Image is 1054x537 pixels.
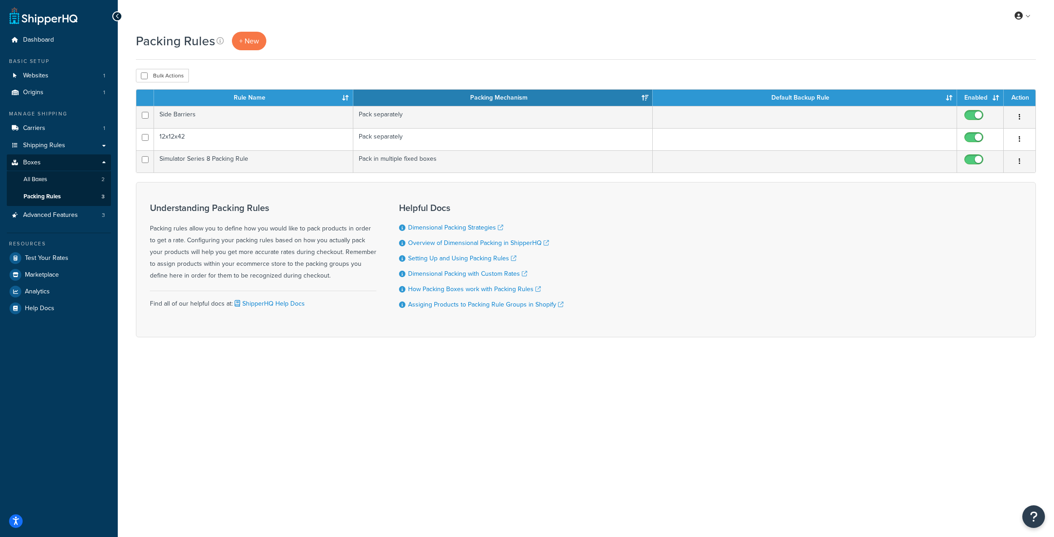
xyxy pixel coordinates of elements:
span: 2 [101,176,105,183]
div: Resources [7,240,111,248]
h1: Packing Rules [136,32,215,50]
li: Origins [7,84,111,101]
a: Advanced Features 3 [7,207,111,224]
button: Bulk Actions [136,69,189,82]
span: Test Your Rates [25,254,68,262]
span: 1 [103,89,105,96]
th: Enabled: activate to sort column ascending [957,90,1004,106]
a: Packing Rules 3 [7,188,111,205]
span: 1 [103,125,105,132]
li: Advanced Features [7,207,111,224]
span: 1 [103,72,105,80]
li: All Boxes [7,171,111,188]
td: Pack separately [353,128,652,150]
a: Websites 1 [7,67,111,84]
td: Pack in multiple fixed boxes [353,150,652,173]
div: Find all of our helpful docs at: [150,291,376,310]
td: Simulator Series 8 Packing Rule [154,150,353,173]
span: Marketplace [25,271,59,279]
span: + New [239,36,259,46]
h3: Understanding Packing Rules [150,203,376,213]
a: Boxes [7,154,111,171]
a: Analytics [7,283,111,300]
span: Websites [23,72,48,80]
a: Setting Up and Using Packing Rules [408,254,516,263]
th: Action [1004,90,1035,106]
li: Boxes [7,154,111,206]
span: Shipping Rules [23,142,65,149]
li: Carriers [7,120,111,137]
a: Marketplace [7,267,111,283]
span: Help Docs [25,305,54,312]
a: All Boxes 2 [7,171,111,188]
li: Websites [7,67,111,84]
th: Default Backup Rule: activate to sort column ascending [653,90,957,106]
span: Carriers [23,125,45,132]
span: Advanced Features [23,211,78,219]
th: Packing Mechanism: activate to sort column ascending [353,90,652,106]
a: Test Your Rates [7,250,111,266]
a: Dashboard [7,32,111,48]
a: Carriers 1 [7,120,111,137]
span: 3 [102,211,105,219]
h3: Helpful Docs [399,203,563,213]
button: Open Resource Center [1022,505,1045,528]
span: Analytics [25,288,50,296]
td: Pack separately [353,106,652,128]
span: Dashboard [23,36,54,44]
a: Dimensional Packing with Custom Rates [408,269,527,278]
span: 3 [101,193,105,201]
a: ShipperHQ Home [10,7,77,25]
a: How Packing Boxes work with Packing Rules [408,284,541,294]
td: Side Barriers [154,106,353,128]
a: ShipperHQ Help Docs [233,299,305,308]
a: Dimensional Packing Strategies [408,223,503,232]
div: Manage Shipping [7,110,111,118]
a: Assiging Products to Packing Rule Groups in Shopify [408,300,563,309]
li: Packing Rules [7,188,111,205]
div: Packing rules allow you to define how you would like to pack products in order to get a rate. Con... [150,203,376,282]
a: Help Docs [7,300,111,316]
span: All Boxes [24,176,47,183]
a: Origins 1 [7,84,111,101]
th: Rule Name: activate to sort column ascending [154,90,353,106]
div: Basic Setup [7,58,111,65]
a: Shipping Rules [7,137,111,154]
a: Overview of Dimensional Packing in ShipperHQ [408,238,549,248]
span: Origins [23,89,43,96]
span: Boxes [23,159,41,167]
a: + New [232,32,266,50]
td: 12x12x42 [154,128,353,150]
span: Packing Rules [24,193,61,201]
